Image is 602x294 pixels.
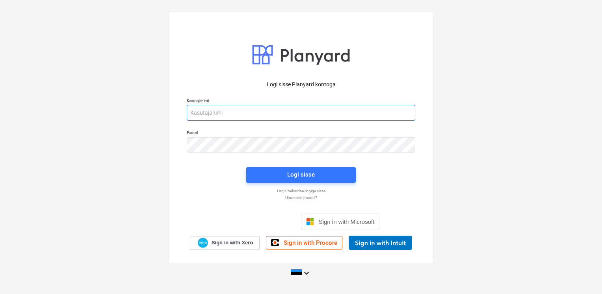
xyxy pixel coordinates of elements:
p: Logi sisse Planyard kontoga [187,80,415,89]
span: Sign in with Xero [212,239,253,246]
p: Kasutajanimi [187,98,415,105]
a: Sign in with Procore [266,236,342,249]
iframe: Sign in with Google Button [219,213,299,230]
div: Logi sisse [287,169,315,180]
a: Sign in with Xero [190,236,260,250]
img: Microsoft logo [306,218,314,225]
a: Unustasid parooli? [183,195,419,200]
a: Logi ühekordse lingiga sisse [183,188,419,194]
button: Logi sisse [246,167,356,183]
input: Kasutajanimi [187,105,415,121]
p: Parool [187,130,415,137]
i: keyboard_arrow_down [302,268,311,278]
span: Sign in with Microsoft [319,218,375,225]
img: Xero logo [198,238,208,248]
span: Sign in with Procore [284,239,337,246]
